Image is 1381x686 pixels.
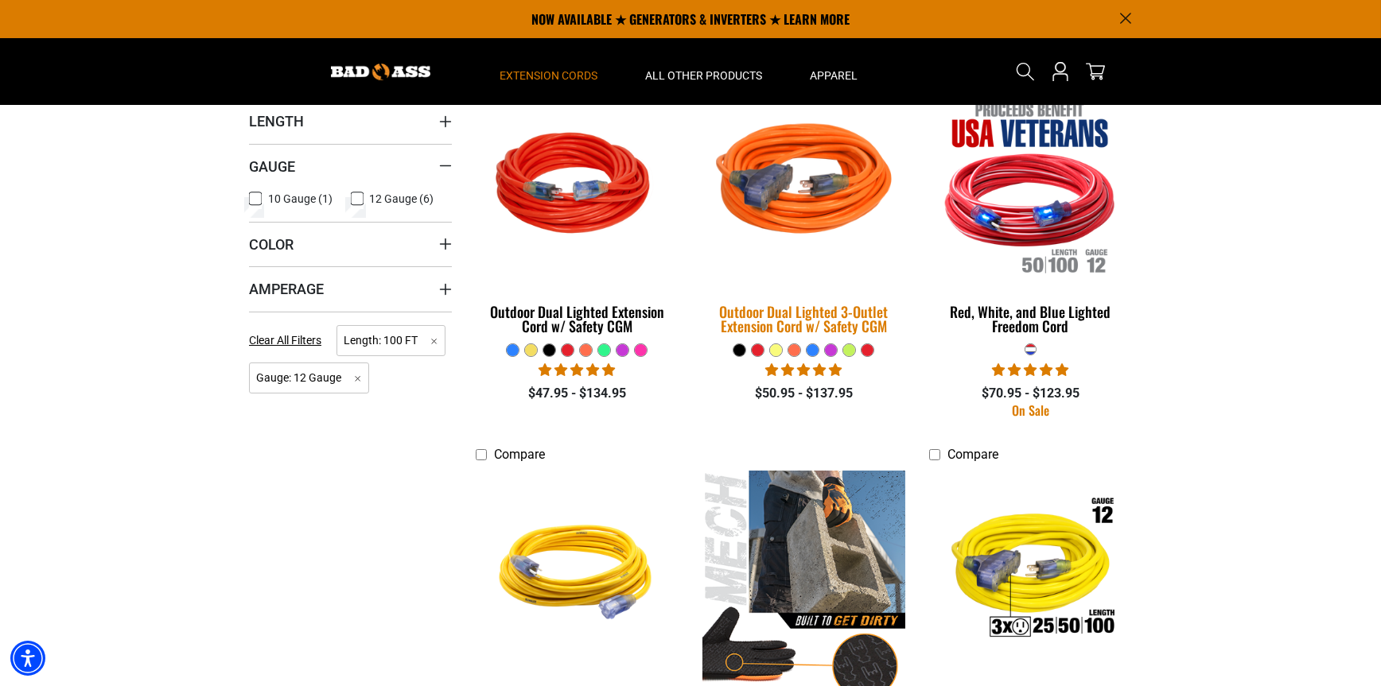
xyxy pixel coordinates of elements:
[929,404,1132,417] div: On Sale
[370,193,434,204] span: 12 Gauge (6)
[477,478,678,661] img: DEWALT Outdoor Dual Lighted Extension Cord
[249,266,452,311] summary: Amperage
[930,478,1130,661] img: Outdoor Single Lighted 3-Outlet Extension Cord
[268,193,333,204] span: 10 Gauge (1)
[336,325,445,356] span: Length: 100 FT
[786,38,881,105] summary: Apparel
[500,68,597,83] span: Extension Cords
[249,144,452,188] summary: Gauge
[249,334,321,347] span: Clear All Filters
[929,384,1132,403] div: $70.95 - $123.95
[249,99,452,143] summary: Length
[249,362,369,393] span: Gauge: 12 Gauge
[539,362,615,378] span: 4.81 stars
[249,235,294,254] span: Color
[702,384,905,403] div: $50.95 - $137.95
[929,87,1132,343] a: Red, White, and Blue Lighted Freedom Cord Red, White, and Blue Lighted Freedom Cord
[621,38,786,105] summary: All Other Products
[1013,59,1038,84] summary: Search
[702,87,905,343] a: orange Outdoor Dual Lighted 3-Outlet Extension Cord w/ Safety CGM
[645,68,762,83] span: All Other Products
[249,280,324,298] span: Amperage
[249,222,452,266] summary: Color
[810,68,858,83] span: Apparel
[249,370,369,385] a: Gauge: 12 Gauge
[947,447,998,462] span: Compare
[336,332,445,347] a: Length: 100 FT
[249,112,304,130] span: Length
[477,95,678,277] img: Red
[331,64,430,80] img: Bad Ass Extension Cords
[692,84,915,288] img: orange
[476,38,621,105] summary: Extension Cords
[494,447,545,462] span: Compare
[765,362,842,378] span: 4.80 stars
[929,304,1132,333] div: Red, White, and Blue Lighted Freedom Cord
[476,87,679,343] a: Red Outdoor Dual Lighted Extension Cord w/ Safety CGM
[1048,38,1073,105] a: Open this option
[476,304,679,333] div: Outdoor Dual Lighted Extension Cord w/ Safety CGM
[702,304,905,333] div: Outdoor Dual Lighted 3-Outlet Extension Cord w/ Safety CGM
[10,641,45,676] div: Accessibility Menu
[249,157,295,176] span: Gauge
[1083,62,1108,81] a: cart
[476,384,679,403] div: $47.95 - $134.95
[249,332,328,349] a: Clear All Filters
[930,95,1130,277] img: Red, White, and Blue Lighted Freedom Cord
[992,362,1068,378] span: 5.00 stars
